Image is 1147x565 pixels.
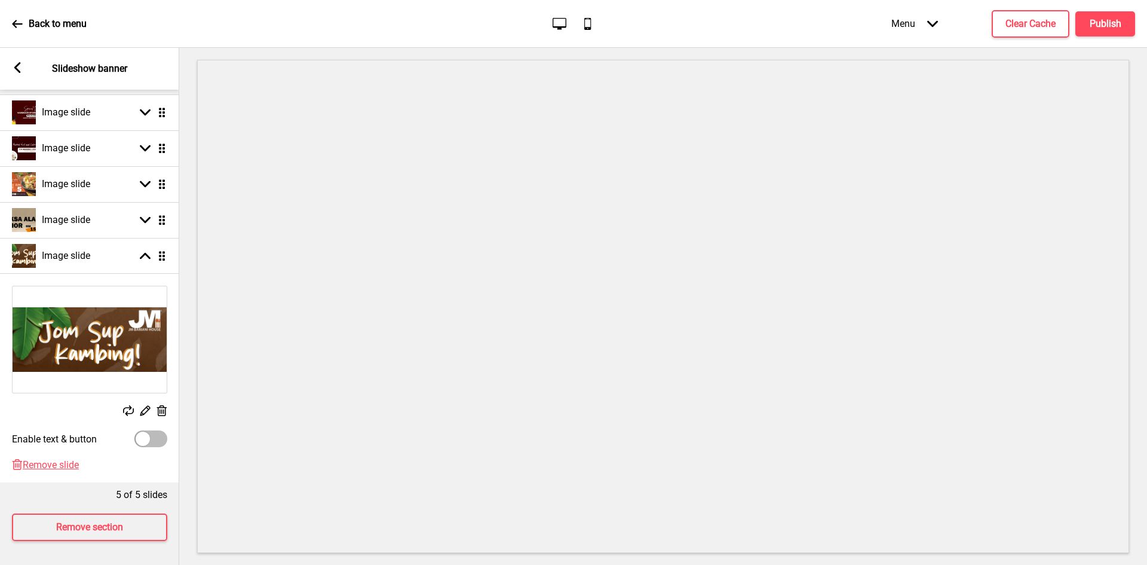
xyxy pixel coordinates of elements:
[1075,11,1135,36] button: Publish
[116,488,167,502] p: 5 of 5 slides
[52,62,127,75] p: Slideshow banner
[23,459,79,471] span: Remove slide
[42,249,90,262] h4: Image slide
[1005,17,1056,30] h4: Clear Cache
[42,178,90,191] h4: Image slide
[29,17,87,30] p: Back to menu
[12,433,97,445] label: Enable text & button
[1090,17,1121,30] h4: Publish
[42,106,90,119] h4: Image slide
[42,213,90,227] h4: Image slide
[12,8,87,40] a: Back to menu
[879,6,950,41] div: Menu
[13,286,167,393] img: Image
[56,521,123,534] h4: Remove section
[42,142,90,155] h4: Image slide
[12,514,167,541] button: Remove section
[992,10,1069,38] button: Clear Cache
